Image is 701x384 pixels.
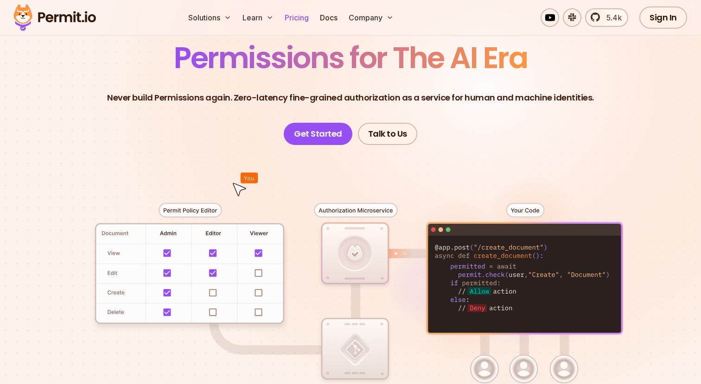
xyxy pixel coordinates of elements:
[601,12,622,23] span: 5.4k
[185,8,235,27] button: Solutions
[284,123,352,145] a: Get Started
[639,6,687,29] a: Sign In
[281,8,312,27] a: Pricing
[107,91,594,104] p: Never build Permissions again. Zero-latency fine-grained authorization as a service for human and...
[345,8,397,27] button: Company
[9,2,100,33] img: Permit logo
[239,8,277,27] button: Learn
[585,8,628,27] a: 5.4k
[174,37,527,78] span: Permissions for The AI Era
[316,8,341,27] a: Docs
[358,123,417,145] a: Talk to Us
